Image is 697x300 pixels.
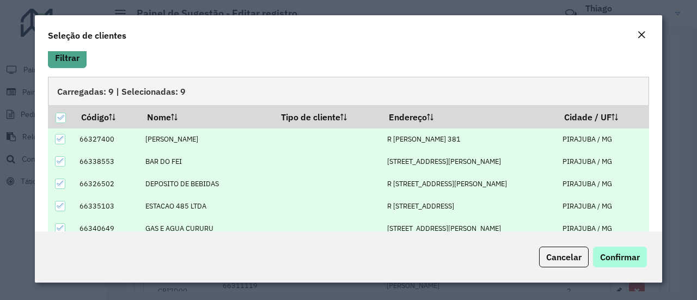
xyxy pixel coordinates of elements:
td: [PERSON_NAME] [139,128,273,151]
button: Cancelar [539,247,589,267]
td: PIRAJUBA / MG [557,128,649,151]
td: R [STREET_ADDRESS][PERSON_NAME] [381,173,557,195]
td: GAS E AGUA CURURU [139,217,273,240]
td: BAR DO FEI [139,150,273,173]
td: PIRAJUBA / MG [557,217,649,240]
button: Confirmar [593,247,647,267]
td: [STREET_ADDRESS][PERSON_NAME] [381,150,557,173]
td: R [STREET_ADDRESS] [381,195,557,217]
td: 66340649 [74,217,139,240]
button: Filtrar [48,47,87,68]
td: 66327400 [74,128,139,151]
td: [STREET_ADDRESS][PERSON_NAME] [381,217,557,240]
th: Nome [139,105,273,128]
div: Carregadas: 9 | Selecionadas: 9 [48,77,649,105]
span: Confirmar [600,252,640,262]
td: PIRAJUBA / MG [557,150,649,173]
th: Código [74,105,139,128]
td: 66335103 [74,195,139,217]
td: 66338553 [74,150,139,173]
th: Tipo de cliente [273,105,381,128]
td: PIRAJUBA / MG [557,195,649,217]
em: Fechar [637,30,646,39]
td: PIRAJUBA / MG [557,173,649,195]
th: Endereço [381,105,557,128]
span: Cancelar [546,252,582,262]
th: Cidade / UF [557,105,649,128]
button: Close [634,28,649,42]
td: 66326502 [74,173,139,195]
h4: Seleção de clientes [48,29,126,42]
td: R [PERSON_NAME] 381 [381,128,557,151]
td: DEPOSITO DE BEBIDAS [139,173,273,195]
td: ESTACAO 485 LTDA [139,195,273,217]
